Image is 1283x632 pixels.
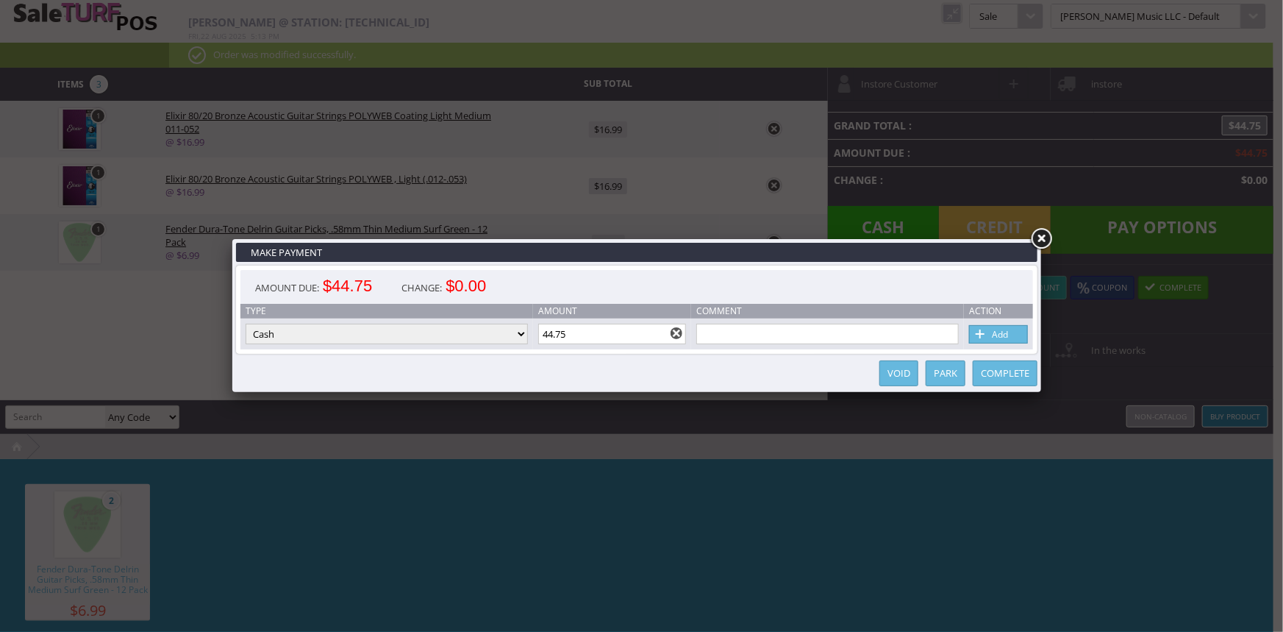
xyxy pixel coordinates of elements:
[240,270,387,304] div: Amount Due:
[879,361,918,386] a: Void
[1028,226,1054,252] a: Close
[387,270,501,304] div: Change:
[973,361,1037,386] a: Complete
[964,304,1033,319] td: Action
[696,305,742,317] span: Comment
[446,280,486,293] span: $0.00
[926,361,965,386] a: Park
[240,304,533,319] td: Type
[236,243,1037,262] h3: Make Payment
[533,304,692,319] td: Amount
[323,280,372,293] span: $44.75
[969,325,1028,344] a: Add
